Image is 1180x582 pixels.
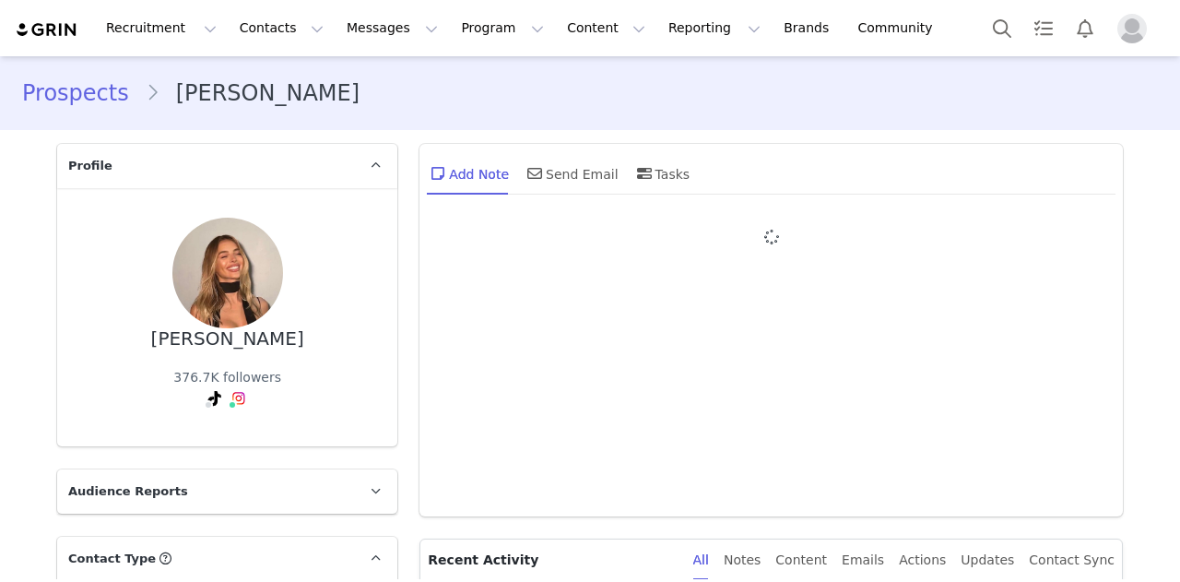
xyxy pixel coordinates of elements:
[1106,14,1165,43] button: Profile
[1117,14,1147,43] img: placeholder-profile.jpg
[775,540,827,581] div: Content
[95,7,228,49] button: Recruitment
[336,7,449,49] button: Messages
[173,368,281,387] div: 376.7K followers
[428,540,678,580] p: Recent Activity
[982,7,1022,49] button: Search
[172,218,283,328] img: 01a1fa71-2163-46a4-a444-741c8d9c632d.jpg
[68,550,156,568] span: Contact Type
[556,7,656,49] button: Content
[1023,7,1064,49] a: Tasks
[633,151,690,196] div: Tasks
[231,391,246,406] img: instagram.svg
[1065,7,1105,49] button: Notifications
[524,151,619,196] div: Send Email
[15,21,79,39] img: grin logo
[68,482,188,501] span: Audience Reports
[229,7,335,49] button: Contacts
[151,328,304,350] div: [PERSON_NAME]
[427,151,509,196] div: Add Note
[724,540,761,581] div: Notes
[842,540,884,581] div: Emails
[657,7,772,49] button: Reporting
[450,7,555,49] button: Program
[68,157,112,175] span: Profile
[22,77,146,110] a: Prospects
[1029,540,1115,581] div: Contact Sync
[961,540,1014,581] div: Updates
[693,540,709,581] div: All
[773,7,845,49] a: Brands
[847,7,952,49] a: Community
[899,540,946,581] div: Actions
